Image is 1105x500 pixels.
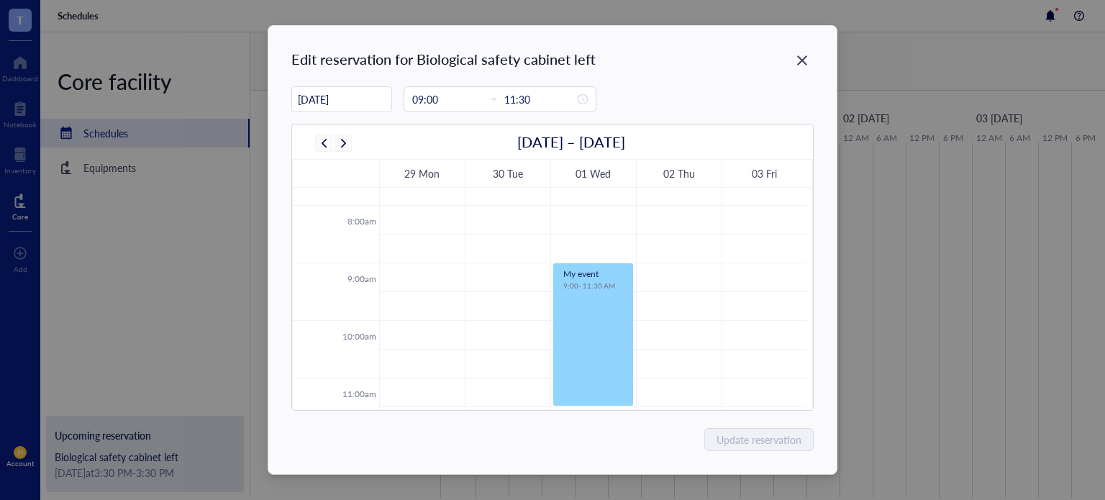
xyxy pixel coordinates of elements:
button: Close [791,49,814,72]
a: October 3, 2025 [749,164,780,183]
div: 29 Mon [404,165,440,182]
a: October 1, 2025 [573,164,614,183]
button: Update reservation [704,428,814,451]
h2: [DATE] – [DATE] [517,132,625,152]
div: 9:00 - 11:30 AM [563,280,623,291]
a: September 29, 2025 [401,164,442,183]
div: 11:00am [340,388,379,401]
div: 8:00am [345,215,379,228]
button: Previous week [315,135,332,152]
a: September 30, 2025 [490,164,526,183]
div: 10:00am [340,330,379,343]
input: End time [504,91,575,107]
button: Next week [335,135,352,152]
div: 30 Tue [493,165,523,182]
div: Edit reservation for Biological safety cabinet left [291,49,596,69]
div: 01 Wed [576,165,611,182]
span: Close [791,52,814,69]
div: My event [563,270,623,278]
input: mm/dd/yyyy [292,86,391,114]
div: 9:00am [345,273,379,286]
a: October 2, 2025 [660,164,698,183]
div: 03 Fri [752,165,777,182]
input: Start time [412,91,483,107]
div: 02 Thu [663,165,695,182]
